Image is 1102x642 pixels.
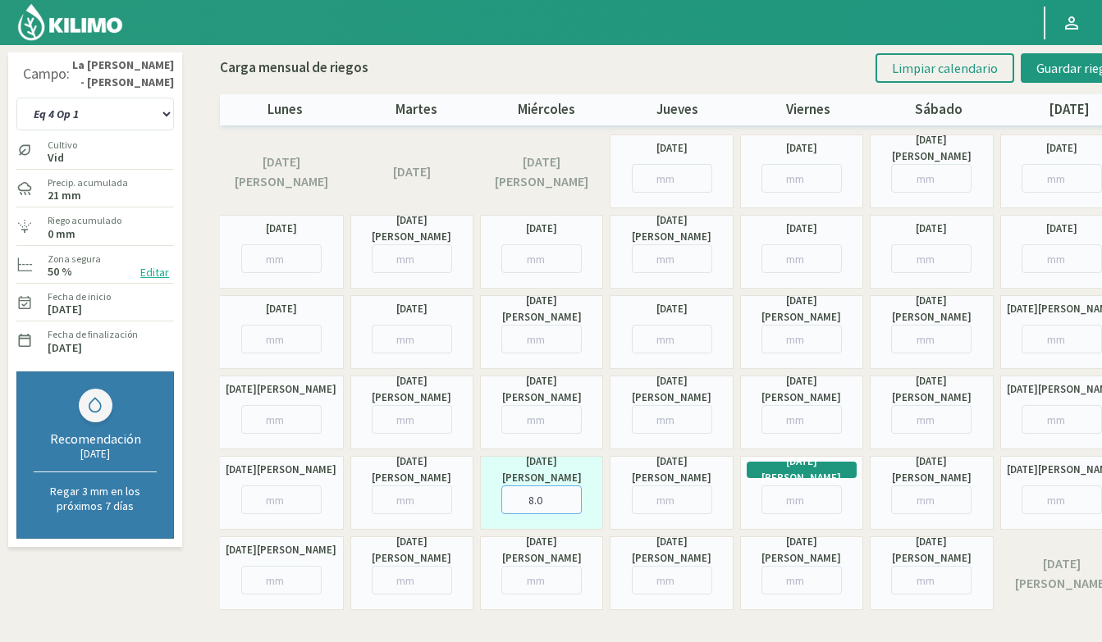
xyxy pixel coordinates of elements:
label: Riego acumulado [48,213,121,228]
label: Precip. acumulada [48,175,128,190]
label: [DATE] [656,140,688,157]
label: [DATE][PERSON_NAME] [876,534,986,567]
input: mm [501,405,582,434]
input: mm [372,244,452,273]
label: [DATE][PERSON_NAME] [876,132,986,165]
p: miércoles [482,99,612,121]
label: [DATE] [1046,140,1077,157]
label: Vid [48,153,77,163]
p: viernes [743,99,873,121]
label: [DATE][PERSON_NAME] [876,453,986,486]
label: [DATE][PERSON_NAME] [226,542,336,558]
label: [DATE][PERSON_NAME] [357,373,467,406]
input: mm [501,485,582,514]
label: [DATE] [48,343,82,353]
label: [DATE][PERSON_NAME] [487,453,597,486]
input: mm [891,485,972,514]
p: lunes [220,99,350,121]
label: [DATE] [266,301,297,317]
input: mm [501,244,582,273]
label: [DATE][PERSON_NAME] [747,373,857,406]
input: mm [761,405,842,434]
label: [DATE][PERSON_NAME] [747,534,857,567]
input: mm [1022,164,1102,193]
input: mm [1022,485,1102,514]
input: mm [891,164,972,193]
label: [DATE][PERSON_NAME] [487,373,597,406]
label: 0 mm [48,229,75,239]
label: [DATE][PERSON_NAME] [488,152,595,192]
input: mm [891,566,972,594]
input: mm [761,485,842,514]
label: [DATE][PERSON_NAME] [357,534,467,567]
label: [DATE] [396,301,428,317]
p: Regar 3 mm en los próximos 7 días [34,484,157,513]
label: [DATE] [266,221,297,237]
input: mm [501,325,582,353]
p: martes [350,99,481,121]
input: mm [1022,405,1102,434]
input: mm [761,244,842,273]
input: mm [632,566,712,594]
label: Fecha de inicio [48,289,111,304]
input: mm [761,566,842,594]
label: [DATE][PERSON_NAME] [616,212,726,245]
input: mm [241,485,322,514]
label: [DATE][PERSON_NAME] [226,462,336,478]
label: [DATE][PERSON_NAME] [226,381,336,398]
button: Limpiar calendario [876,53,1014,83]
input: mm [891,244,972,273]
label: [DATE] [526,221,557,237]
input: mm [1022,244,1102,273]
label: [DATE] [393,162,431,181]
label: [DATE][PERSON_NAME] [487,293,597,326]
label: [DATE][PERSON_NAME] [876,373,986,406]
input: mm [501,566,582,594]
label: [DATE] [786,140,817,157]
input: mm [372,485,452,514]
strong: La [PERSON_NAME] - [PERSON_NAME] [70,57,174,92]
div: [DATE] [34,447,157,461]
label: [DATE][PERSON_NAME] [357,453,467,486]
button: Editar [135,263,174,282]
input: mm [241,325,322,353]
label: 21 mm [48,190,81,201]
label: [DATE][PERSON_NAME] [616,373,726,406]
input: mm [632,244,712,273]
input: mm [241,405,322,434]
label: [DATE] [48,304,82,315]
label: [DATE][PERSON_NAME] [876,293,986,326]
img: Kilimo [16,2,124,42]
input: mm [241,244,322,273]
label: [DATE][PERSON_NAME] [616,534,726,567]
input: mm [632,164,712,193]
input: mm [372,325,452,353]
label: [DATE][PERSON_NAME] [747,293,857,326]
label: [DATE] [1046,221,1077,237]
input: mm [241,566,322,594]
label: [DATE] [916,221,947,237]
input: mm [761,325,842,353]
label: Cultivo [48,138,77,153]
label: [DATE][PERSON_NAME] [228,152,335,192]
label: [DATE][PERSON_NAME] [487,534,597,567]
label: Fecha de finalización [48,327,138,342]
input: mm [632,325,712,353]
p: sábado [874,99,1004,121]
label: [DATE] [786,221,817,237]
input: mm [891,405,972,434]
label: [DATE] [656,301,688,317]
input: mm [632,485,712,514]
p: Carga mensual de riegos [220,57,368,79]
div: Campo: [23,66,70,82]
input: mm [372,405,452,434]
input: mm [372,566,452,594]
label: [DATE][PERSON_NAME] [755,453,848,486]
input: mm [1022,325,1102,353]
input: mm [632,405,712,434]
input: mm [891,325,972,353]
input: mm [761,164,842,193]
label: [DATE][PERSON_NAME] [616,453,726,486]
span: Limpiar calendario [892,60,998,76]
label: [DATE][PERSON_NAME] [357,212,467,245]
